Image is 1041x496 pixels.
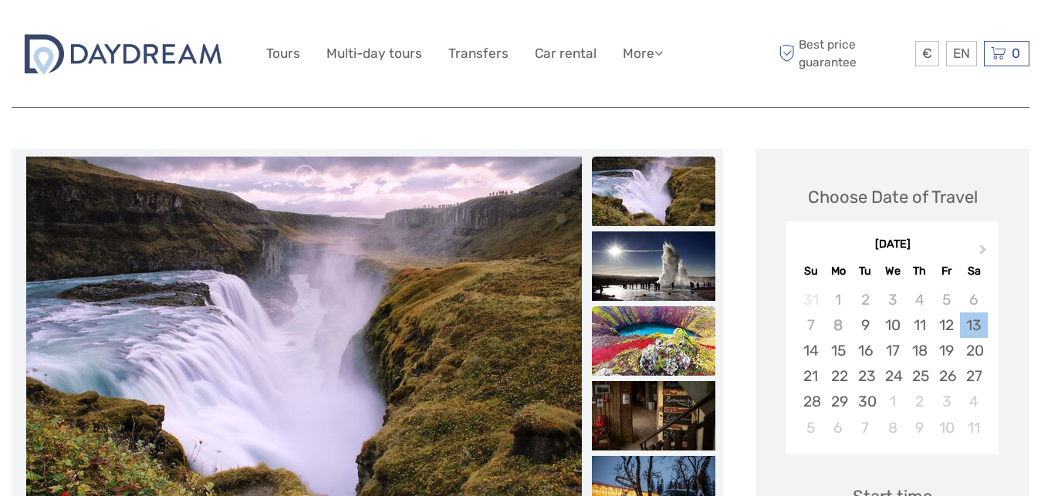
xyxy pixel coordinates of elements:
div: Not available Sunday, August 31st, 2025 [797,287,824,312]
div: Choose Sunday, September 28th, 2025 [797,389,824,414]
div: Choose Wednesday, September 24th, 2025 [879,363,906,389]
div: Choose Sunday, September 14th, 2025 [797,338,824,363]
div: Choose Tuesday, September 9th, 2025 [852,312,879,338]
a: Car rental [535,42,597,65]
div: Choose Tuesday, September 23rd, 2025 [852,363,879,389]
div: Choose Friday, October 3rd, 2025 [933,389,960,414]
div: Th [906,261,933,282]
div: Choose Tuesday, September 16th, 2025 [852,338,879,363]
div: Choose Thursday, October 2nd, 2025 [906,389,933,414]
div: Choose Saturday, September 27th, 2025 [960,363,987,389]
div: [DATE] [786,237,999,253]
span: € [922,46,932,61]
div: Not available Monday, September 8th, 2025 [825,312,852,338]
div: Not available Thursday, September 4th, 2025 [906,287,933,312]
div: Choose Tuesday, October 7th, 2025 [852,415,879,440]
img: 2722-c67f3ee1-da3f-448a-ae30-a82a1b1ec634_logo_big.jpg [12,26,234,82]
div: Choose Sunday, September 21st, 2025 [797,363,824,389]
button: Open LiveChat chat widget [177,24,196,42]
img: ba60030af6fe4243a1a88458776d35f3_slider_thumbnail.jpg [592,381,715,450]
div: Not available Sunday, September 7th, 2025 [797,312,824,338]
div: Choose Friday, September 12th, 2025 [933,312,960,338]
div: Choose Monday, September 22nd, 2025 [825,363,852,389]
div: EN [946,41,977,66]
div: Choose Monday, September 15th, 2025 [825,338,852,363]
a: More [623,42,663,65]
div: Not available Wednesday, September 3rd, 2025 [879,287,906,312]
span: Best price guarantee [775,36,911,70]
div: Not available Friday, September 5th, 2025 [933,287,960,312]
div: We [879,261,906,282]
div: Choose Thursday, September 11th, 2025 [906,312,933,338]
div: Choose Saturday, September 13th, 2025 [960,312,987,338]
span: 0 [1009,46,1022,61]
div: Choose Sunday, October 5th, 2025 [797,415,824,440]
div: Choose Saturday, October 11th, 2025 [960,415,987,440]
div: month 2025-09 [791,287,993,440]
div: Choose Monday, October 6th, 2025 [825,415,852,440]
div: Choose Thursday, September 18th, 2025 [906,338,933,363]
div: Choose Wednesday, October 8th, 2025 [879,415,906,440]
a: Tours [266,42,300,65]
div: Choose Tuesday, September 30th, 2025 [852,389,879,414]
div: Choose Friday, September 19th, 2025 [933,338,960,363]
img: 959bc2ac4db84b72b9c6d67abd91b9a5_slider_thumbnail.jpg [592,157,715,226]
div: Choose Friday, October 10th, 2025 [933,415,960,440]
div: Choose Monday, September 29th, 2025 [825,389,852,414]
button: Next Month [972,241,997,265]
div: Mo [825,261,852,282]
div: Choose Date of Travel [808,185,978,209]
div: Choose Saturday, September 20th, 2025 [960,338,987,363]
div: Not available Monday, September 1st, 2025 [825,287,852,312]
div: Fr [933,261,960,282]
div: Choose Thursday, September 25th, 2025 [906,363,933,389]
div: Choose Friday, September 26th, 2025 [933,363,960,389]
div: Choose Wednesday, September 10th, 2025 [879,312,906,338]
a: Multi-day tours [326,42,422,65]
p: We're away right now. Please check back later! [22,27,174,39]
div: Choose Wednesday, October 1st, 2025 [879,389,906,414]
a: Transfers [448,42,509,65]
div: Choose Wednesday, September 17th, 2025 [879,338,906,363]
div: Choose Saturday, October 4th, 2025 [960,389,987,414]
img: 6e696d45278c4d96b6db4c8d07283a51_slider_thumbnail.jpg [592,306,715,376]
div: Tu [852,261,879,282]
div: Not available Tuesday, September 2nd, 2025 [852,287,879,312]
div: Sa [960,261,987,282]
div: Choose Thursday, October 9th, 2025 [906,415,933,440]
div: Not available Saturday, September 6th, 2025 [960,287,987,312]
img: 8af6e9cde5ef40d8b6fa327880d0e646_slider_thumbnail.jpg [592,231,715,301]
div: Su [797,261,824,282]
